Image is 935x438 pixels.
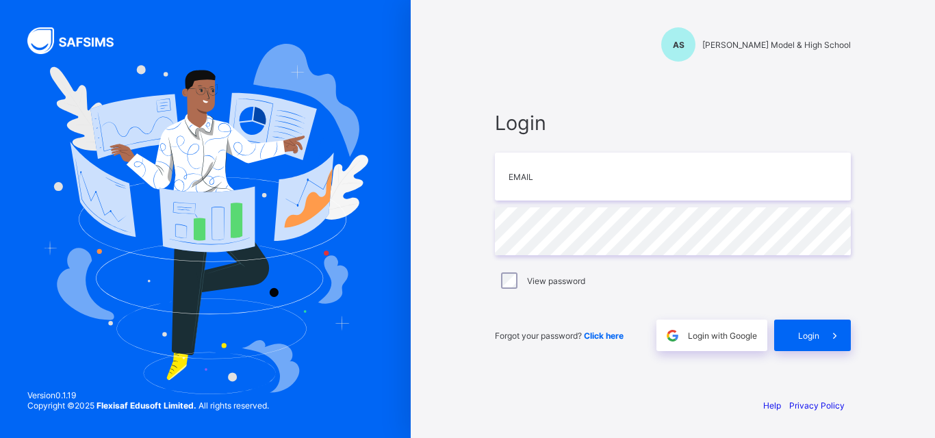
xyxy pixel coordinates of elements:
span: Forgot your password? [495,331,624,341]
span: Version 0.1.19 [27,390,269,400]
strong: Flexisaf Edusoft Limited. [97,400,196,411]
a: Privacy Policy [789,400,845,411]
img: SAFSIMS Logo [27,27,130,54]
span: [PERSON_NAME] Model & High School [702,40,851,50]
a: Click here [584,331,624,341]
img: google.396cfc9801f0270233282035f929180a.svg [665,328,680,344]
span: Login [495,111,851,135]
span: Copyright © 2025 All rights reserved. [27,400,269,411]
span: Login with Google [688,331,757,341]
span: Login [798,331,819,341]
span: AS [673,40,684,50]
a: Help [763,400,781,411]
label: View password [527,276,585,286]
img: Hero Image [42,44,368,394]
